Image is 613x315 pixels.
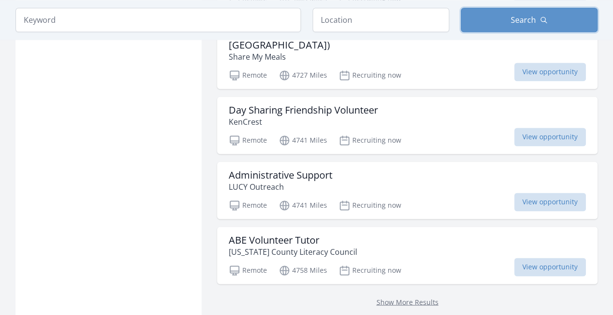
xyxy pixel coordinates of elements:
p: 4727 Miles [279,69,327,81]
span: Search [511,14,536,26]
p: [US_STATE] County Literacy Council [229,246,357,258]
p: Recruiting now [339,134,401,146]
p: Recruiting now [339,69,401,81]
a: Administrative Support LUCY Outreach Remote 4741 Miles Recruiting now View opportunity [217,162,597,219]
input: Location [313,8,449,32]
p: Recruiting now [339,199,401,211]
p: Share My Meals [229,51,586,63]
p: Remote [229,199,267,211]
a: Show More Results [377,297,439,306]
h3: Day Sharing Friendship Volunteer [229,104,378,116]
button: Search [461,8,597,32]
a: Day Sharing Friendship Volunteer KenCrest Remote 4741 Miles Recruiting now View opportunity [217,97,597,154]
a: Drive for Good: Deliver Meals to Those in Need ([GEOGRAPHIC_DATA] to [GEOGRAPHIC_DATA]) Share My ... [217,20,597,89]
h3: ABE Volunteer Tutor [229,234,357,246]
p: LUCY Outreach [229,181,332,193]
p: 4758 Miles [279,265,327,276]
input: Keyword [16,8,301,32]
span: View opportunity [514,63,586,81]
p: 4741 Miles [279,134,327,146]
p: Remote [229,265,267,276]
p: Recruiting now [339,265,401,276]
p: Remote [229,134,267,146]
a: ABE Volunteer Tutor [US_STATE] County Literacy Council Remote 4758 Miles Recruiting now View oppo... [217,227,597,284]
p: Remote [229,69,267,81]
p: 4741 Miles [279,199,327,211]
h3: Administrative Support [229,169,332,181]
span: View opportunity [514,128,586,146]
span: View opportunity [514,193,586,211]
p: KenCrest [229,116,378,128]
span: View opportunity [514,258,586,276]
